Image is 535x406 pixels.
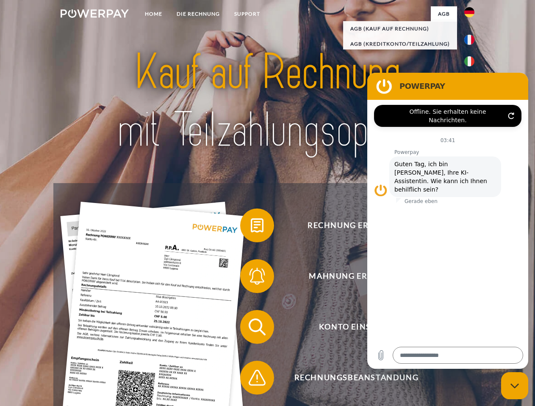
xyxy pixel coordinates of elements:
button: Mahnung erhalten? [240,259,460,293]
span: Konto einsehen [252,310,460,344]
img: qb_warning.svg [247,367,268,388]
iframe: Schaltfläche zum Öffnen des Messaging-Fensters; Konversation läuft [501,372,528,399]
button: Rechnungsbeanstandung [240,361,460,395]
img: qb_search.svg [247,316,268,337]
iframe: Messaging-Fenster [367,73,528,369]
img: title-powerpay_de.svg [81,41,454,162]
button: Rechnung erhalten? [240,208,460,242]
img: it [464,56,474,66]
a: AGB (Kauf auf Rechnung) [343,21,457,36]
img: logo-powerpay-white.svg [61,9,129,18]
span: Rechnung erhalten? [252,208,460,242]
button: Konto einsehen [240,310,460,344]
a: Home [138,6,169,22]
a: agb [431,6,457,22]
img: fr [464,35,474,45]
img: de [464,7,474,17]
img: qb_bill.svg [247,215,268,236]
span: Rechnungsbeanstandung [252,361,460,395]
a: DIE RECHNUNG [169,6,227,22]
a: AGB (Kreditkonto/Teilzahlung) [343,36,457,52]
span: Mahnung erhalten? [252,259,460,293]
img: qb_bell.svg [247,266,268,287]
a: SUPPORT [227,6,267,22]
